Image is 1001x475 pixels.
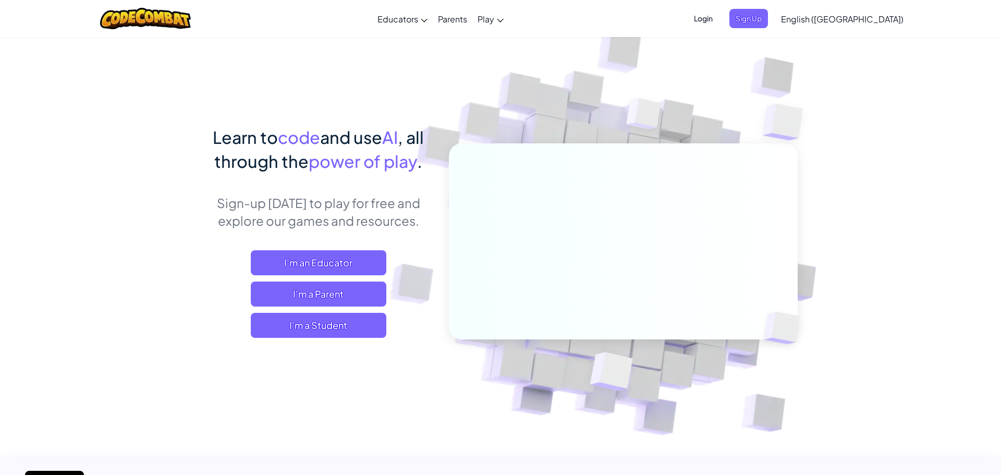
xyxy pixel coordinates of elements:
img: Overlap cubes [742,78,832,166]
span: Educators [377,14,418,25]
span: English ([GEOGRAPHIC_DATA]) [781,14,904,25]
button: Sign Up [729,9,768,28]
p: Sign-up [DATE] to play for free and explore our games and resources. [203,194,433,229]
a: I'm a Parent [251,282,386,307]
button: Login [688,9,719,28]
a: Parents [433,5,472,33]
a: Play [472,5,509,33]
img: Overlap cubes [747,290,825,366]
a: English ([GEOGRAPHIC_DATA]) [776,5,909,33]
span: . [417,151,422,172]
span: AI [382,127,398,148]
img: Overlap cubes [607,78,682,155]
span: Learn to [213,127,278,148]
span: power of play [309,151,417,172]
span: and use [320,127,382,148]
span: code [278,127,320,148]
img: CodeCombat logo [100,8,191,29]
img: Overlap cubes [565,330,658,417]
button: I'm a Student [251,313,386,338]
span: Play [478,14,494,25]
a: Educators [372,5,433,33]
a: I'm an Educator [251,250,386,275]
